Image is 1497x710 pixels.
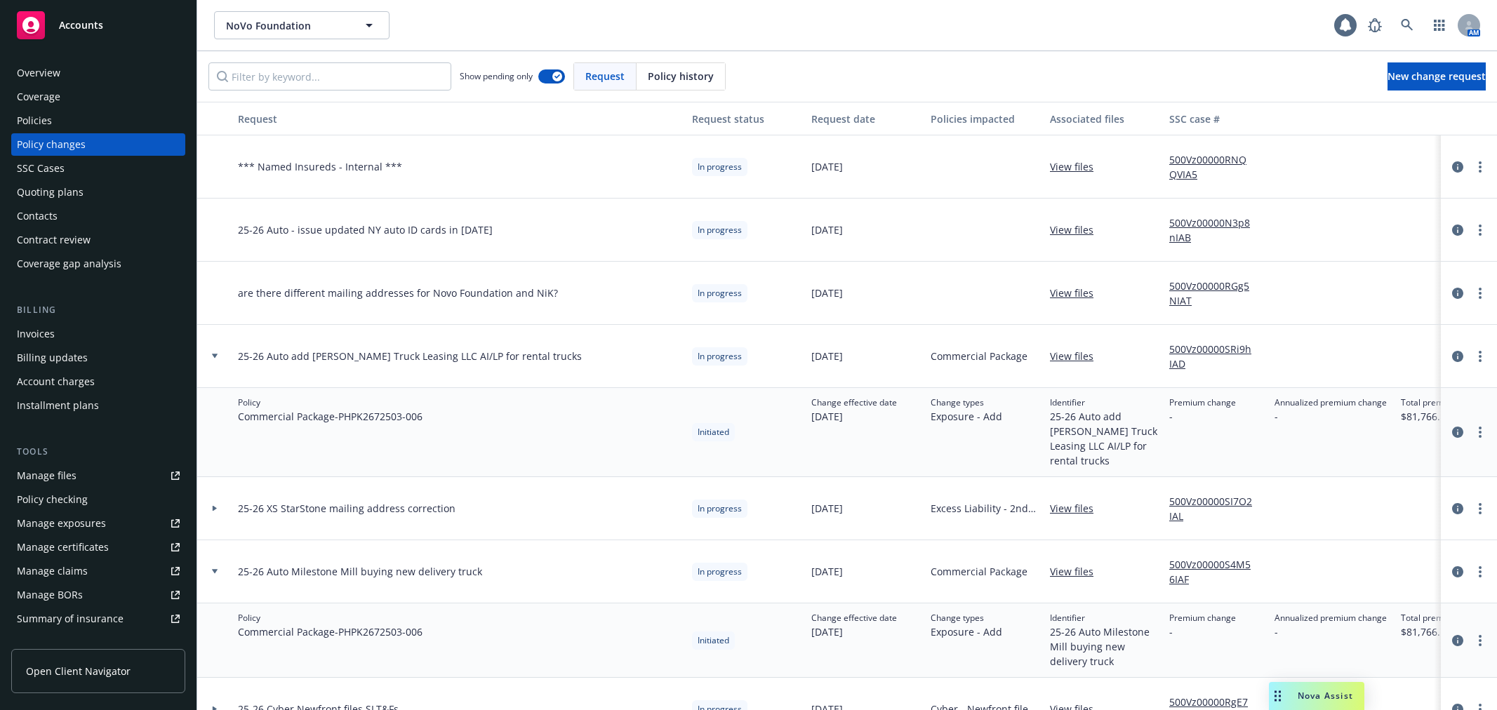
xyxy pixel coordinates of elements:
span: 25-26 Auto Milestone Mill buying new delivery truck [1050,624,1158,669]
a: Account charges [11,370,185,393]
a: Coverage gap analysis [11,253,185,275]
div: Policy AI ingestions [17,631,107,654]
span: [DATE] [811,501,843,516]
span: [DATE] [811,222,843,237]
div: Drag to move [1269,682,1286,710]
button: Request [232,102,686,135]
div: Request date [811,112,919,126]
a: 500Vz00000N3p8nIAB [1169,215,1263,245]
div: Toggle Row Expanded [197,388,232,477]
a: View files [1050,159,1105,174]
a: Summary of insurance [11,608,185,630]
div: Request [238,112,681,126]
span: Excess Liability - 2nd Layer $5M x $5M Phily Primary [931,501,1039,516]
a: more [1472,563,1489,580]
a: View files [1050,349,1105,363]
span: Nova Assist [1298,690,1353,702]
span: In progress [698,161,742,173]
a: New change request [1388,62,1486,91]
div: Manage BORs [17,584,83,606]
a: circleInformation [1449,159,1466,175]
a: 500Vz00000S4M56IAF [1169,557,1263,587]
span: 25-26 Auto add [PERSON_NAME] Truck Leasing LLC AI/LP for rental trucks [238,349,582,363]
span: Total premium [1401,612,1458,624]
a: View files [1050,564,1105,579]
a: Manage claims [11,560,185,582]
span: 25-26 XS StarStone mailing address correction [238,501,455,516]
a: Report a Bug [1361,11,1389,39]
div: SSC Cases [17,157,65,180]
div: Manage certificates [17,536,109,558]
span: Annualized premium change [1275,396,1387,409]
span: [DATE] [811,409,897,424]
span: [DATE] [811,624,897,639]
div: Toggle Row Expanded [197,199,232,262]
a: more [1472,222,1489,239]
div: Installment plans [17,394,99,417]
div: Account charges [17,370,95,393]
div: Overview [17,62,60,84]
span: In progress [698,502,742,515]
a: more [1472,348,1489,365]
span: - [1275,624,1387,639]
a: Switch app [1425,11,1453,39]
a: 500Vz00000RNQQVIA5 [1169,152,1263,182]
div: Policies impacted [931,112,1039,126]
span: - [1169,409,1236,424]
a: Policy changes [11,133,185,156]
a: Manage certificates [11,536,185,558]
button: NoVo Foundation [214,11,390,39]
span: 25-26 Auto - issue updated NY auto ID cards in [DATE] [238,222,493,237]
div: Billing [11,303,185,317]
span: Accounts [59,20,103,31]
a: more [1472,285,1489,302]
div: Summary of insurance [17,608,124,630]
span: [DATE] [811,159,843,174]
div: Coverage [17,86,60,108]
input: Filter by keyword... [208,62,451,91]
a: Policy AI ingestions [11,631,185,654]
a: Manage exposures [11,512,185,535]
a: Accounts [11,6,185,45]
button: Request status [686,102,806,135]
span: Identifier [1050,396,1158,409]
span: NoVo Foundation [226,18,347,33]
a: SSC Cases [11,157,185,180]
div: Policy changes [17,133,86,156]
a: more [1472,632,1489,649]
span: Identifier [1050,612,1158,624]
div: Associated files [1050,112,1158,126]
span: Open Client Navigator [26,664,131,678]
span: Policy [238,612,423,624]
div: Billing updates [17,347,88,369]
div: Toggle Row Expanded [197,477,232,540]
span: Exposure - Add [931,409,1002,424]
span: - [1169,624,1236,639]
span: Change types [931,612,1002,624]
a: Contract review [11,229,185,251]
div: Invoices [17,323,55,345]
div: Policies [17,109,52,132]
a: Overview [11,62,185,84]
span: Premium change [1169,396,1236,409]
span: Show pending only [460,70,533,82]
a: circleInformation [1449,348,1466,365]
div: Toggle Row Expanded [197,262,232,325]
span: Commercial Package [931,564,1027,579]
span: New change request [1388,69,1486,83]
a: circleInformation [1449,632,1466,649]
a: more [1472,424,1489,441]
div: Coverage gap analysis [17,253,121,275]
a: View files [1050,501,1105,516]
span: *** Named Insureds - Internal *** [238,159,402,174]
a: Policy checking [11,488,185,511]
div: Contract review [17,229,91,251]
a: circleInformation [1449,222,1466,239]
span: Change effective date [811,612,897,624]
a: 500Vz00000RGg5NIAT [1169,279,1263,308]
button: SSC case # [1164,102,1269,135]
span: Commercial Package - PHPK2672503-006 [238,409,423,424]
span: Policy [238,396,423,409]
div: Toggle Row Expanded [197,135,232,199]
a: Installment plans [11,394,185,417]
